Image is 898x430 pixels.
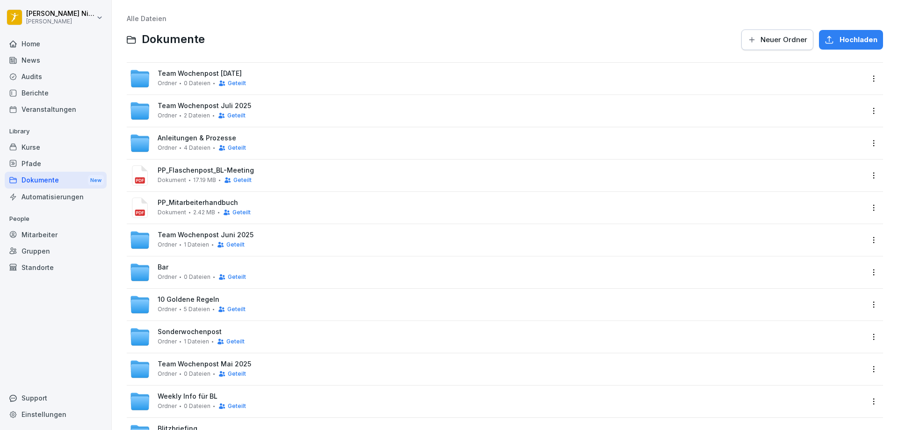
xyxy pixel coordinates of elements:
[5,390,107,406] div: Support
[184,112,210,119] span: 2 Dateien
[760,35,807,45] span: Neuer Ordner
[158,209,186,216] span: Dokument
[193,177,216,183] span: 17.19 MB
[130,359,863,379] a: Team Wochenpost Mai 2025Ordner0 DateienGeteilt
[158,338,177,345] span: Ordner
[184,145,210,151] span: 4 Dateien
[158,306,177,313] span: Ordner
[5,139,107,155] a: Kurse
[840,35,877,45] span: Hochladen
[130,101,863,121] a: Team Wochenpost Juli 2025Ordner2 DateienGeteilt
[184,274,210,280] span: 0 Dateien
[226,338,245,345] span: Geteilt
[5,189,107,205] a: Automatisierungen
[184,338,209,345] span: 1 Dateien
[158,199,863,207] span: PP_Mitarbeiterhandbuch
[5,85,107,101] a: Berichte
[158,70,242,78] span: Team Wochenpost [DATE]
[227,306,246,313] span: Geteilt
[158,403,177,409] span: Ordner
[158,371,177,377] span: Ordner
[184,80,210,87] span: 0 Dateien
[5,211,107,226] p: People
[130,68,863,89] a: Team Wochenpost [DATE]Ordner0 DateienGeteilt
[5,52,107,68] a: News
[232,209,251,216] span: Geteilt
[130,327,863,347] a: SonderwochenpostOrdner1 DateienGeteilt
[228,403,246,409] span: Geteilt
[158,177,186,183] span: Dokument
[226,241,245,248] span: Geteilt
[26,18,94,25] p: [PERSON_NAME]
[819,30,883,50] button: Hochladen
[741,29,813,50] button: Neuer Ordner
[158,263,168,271] span: Bar
[5,243,107,259] a: Gruppen
[5,259,107,276] a: Standorte
[5,172,107,189] div: Dokumente
[130,230,863,250] a: Team Wochenpost Juni 2025Ordner1 DateienGeteilt
[26,10,94,18] p: [PERSON_NAME] Nindel
[158,241,177,248] span: Ordner
[127,15,167,22] a: Alle Dateien
[158,167,863,175] span: PP_Flaschenpost_BL-Meeting
[130,294,863,315] a: 10 Goldene RegelnOrdner5 DateienGeteilt
[158,360,251,368] span: Team Wochenpost Mai 2025
[88,175,104,186] div: New
[130,262,863,283] a: BarOrdner0 DateienGeteilt
[5,172,107,189] a: DokumenteNew
[228,80,246,87] span: Geteilt
[184,241,209,248] span: 1 Dateien
[193,209,215,216] span: 2.42 MB
[158,231,253,239] span: Team Wochenpost Juni 2025
[5,124,107,139] p: Library
[158,328,222,336] span: Sonderwochenpost
[5,226,107,243] a: Mitarbeiter
[228,274,246,280] span: Geteilt
[5,101,107,117] a: Veranstaltungen
[158,80,177,87] span: Ordner
[5,155,107,172] a: Pfade
[5,36,107,52] a: Home
[233,177,252,183] span: Geteilt
[158,274,177,280] span: Ordner
[228,145,246,151] span: Geteilt
[228,371,246,377] span: Geteilt
[184,371,210,377] span: 0 Dateien
[158,145,177,151] span: Ordner
[5,406,107,423] a: Einstellungen
[5,68,107,85] a: Audits
[158,134,236,142] span: Anleitungen & Prozesse
[158,112,177,119] span: Ordner
[158,102,251,110] span: Team Wochenpost Juli 2025
[130,391,863,412] a: Weekly Info für BLOrdner0 DateienGeteilt
[184,306,210,313] span: 5 Dateien
[184,403,210,409] span: 0 Dateien
[158,296,219,304] span: 10 Goldene Regeln
[158,393,217,401] span: Weekly Info für BL
[130,133,863,153] a: Anleitungen & ProzesseOrdner4 DateienGeteilt
[142,33,205,46] span: Dokumente
[227,112,246,119] span: Geteilt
